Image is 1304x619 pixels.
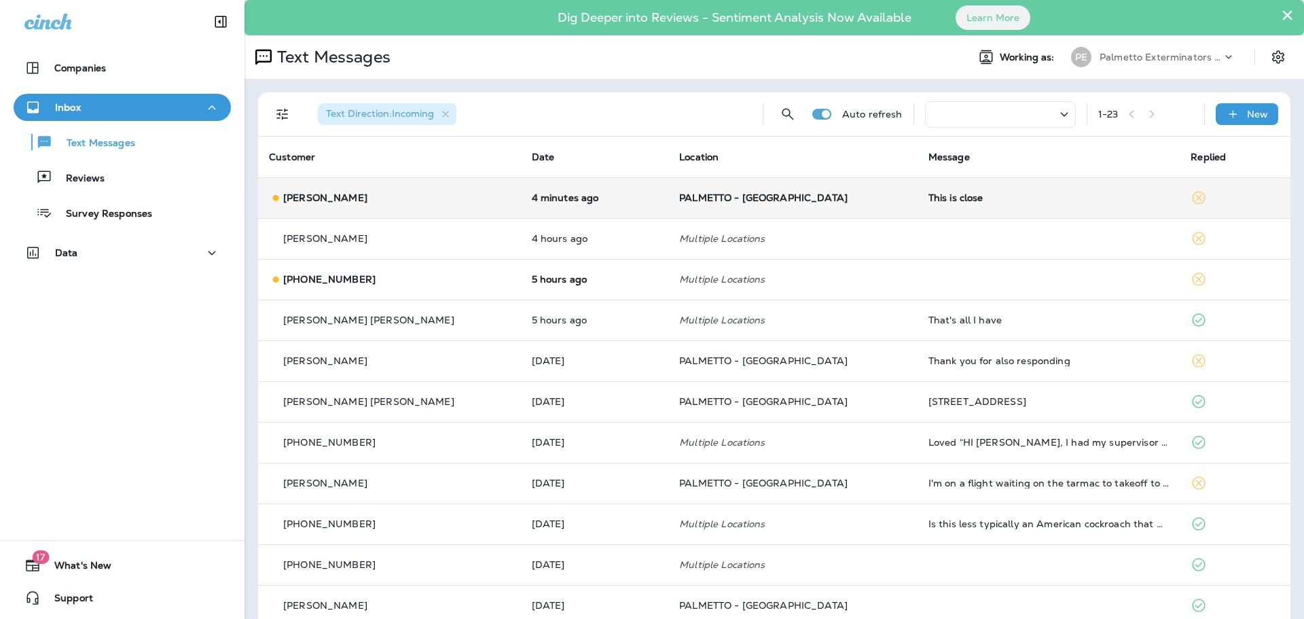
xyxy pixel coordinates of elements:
p: Multiple Locations [679,518,907,529]
button: 17What's New [14,552,231,579]
p: [PERSON_NAME] [PERSON_NAME] [283,315,454,325]
p: [PERSON_NAME] [283,355,367,366]
p: Sep 30, 2025 10:30 AM [532,233,657,244]
button: Filters [269,101,296,128]
p: Sep 30, 2025 09:26 AM [532,315,657,325]
button: Close [1281,4,1294,26]
span: PALMETTO - [GEOGRAPHIC_DATA] [679,395,848,408]
p: Sep 26, 2025 12:01 PM [532,518,657,529]
span: Location [679,151,719,163]
span: Date [532,151,555,163]
p: Dig Deeper into Reviews - Sentiment Analysis Now Available [518,16,951,20]
span: Text Direction : Incoming [326,107,434,120]
p: Sep 26, 2025 03:53 PM [532,437,657,448]
button: Settings [1266,45,1290,69]
p: [PERSON_NAME] [283,233,367,244]
span: Working as: [1000,52,1057,63]
p: Sep 26, 2025 04:32 PM [532,396,657,407]
p: Sep 30, 2025 03:12 PM [532,192,657,203]
span: PALMETTO - [GEOGRAPHIC_DATA] [679,599,848,612]
span: 17 [32,550,49,564]
p: Data [55,247,78,258]
p: Auto refresh [842,109,903,120]
p: Multiple Locations [679,437,907,448]
button: Collapse Sidebar [202,8,240,35]
div: Loved “HI Lindsay, I had my supervisor look at your photo and it does appear to be an american co... [928,437,1170,448]
p: Text Messages [53,137,135,150]
p: [PERSON_NAME] [283,478,367,489]
span: PALMETTO - [GEOGRAPHIC_DATA] [679,355,848,367]
p: Multiple Locations [679,233,907,244]
p: [PERSON_NAME] [283,600,367,611]
p: Reviews [52,173,105,185]
p: [PHONE_NUMBER] [283,559,376,570]
div: Is this less typically an American cockroach that would suddenly appear on my table could it have... [928,518,1170,529]
div: Thank you for also responding [928,355,1170,366]
p: Sep 25, 2025 10:23 PM [532,600,657,611]
div: 1078 Glenshaw St. North Charleston, SC 29405 [928,396,1170,407]
div: That's all I have [928,315,1170,325]
button: Text Messages [14,128,231,156]
p: [PERSON_NAME] [283,192,367,203]
div: 1 - 23 [1098,109,1119,120]
div: I'm on a flight waiting on the tarmac to takeoff to return to Charleston. Just let me know when y... [928,478,1170,489]
p: [PHONE_NUMBER] [283,437,376,448]
div: Text Direction:Incoming [318,103,456,125]
div: PE [1071,47,1091,67]
button: Search Messages [774,101,801,128]
span: PALMETTO - [GEOGRAPHIC_DATA] [679,192,848,204]
div: This is close [928,192,1170,203]
span: Replied [1191,151,1226,163]
button: Companies [14,54,231,82]
p: Sep 26, 2025 03:34 PM [532,478,657,489]
button: Inbox [14,94,231,121]
p: [PERSON_NAME] [PERSON_NAME] [283,396,454,407]
p: [PHONE_NUMBER] [283,274,376,285]
span: PALMETTO - [GEOGRAPHIC_DATA] [679,477,848,489]
p: Inbox [55,102,81,113]
p: New [1247,109,1268,120]
p: Sep 30, 2025 09:55 AM [532,274,657,285]
p: Companies [54,63,106,73]
span: Message [928,151,970,163]
button: Reviews [14,163,231,192]
p: Sep 29, 2025 02:26 PM [532,355,657,366]
span: What's New [41,560,111,576]
button: Survey Responses [14,198,231,227]
span: Support [41,593,93,609]
button: Support [14,584,231,612]
span: Customer [269,151,315,163]
p: Survey Responses [52,208,152,221]
button: Learn More [956,5,1030,30]
p: Multiple Locations [679,274,907,285]
p: [PHONE_NUMBER] [283,518,376,529]
p: Text Messages [272,47,391,67]
p: Multiple Locations [679,559,907,570]
button: Data [14,239,231,266]
p: Multiple Locations [679,315,907,325]
p: Palmetto Exterminators LLC [1100,52,1222,63]
p: Sep 26, 2025 08:58 AM [532,559,657,570]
